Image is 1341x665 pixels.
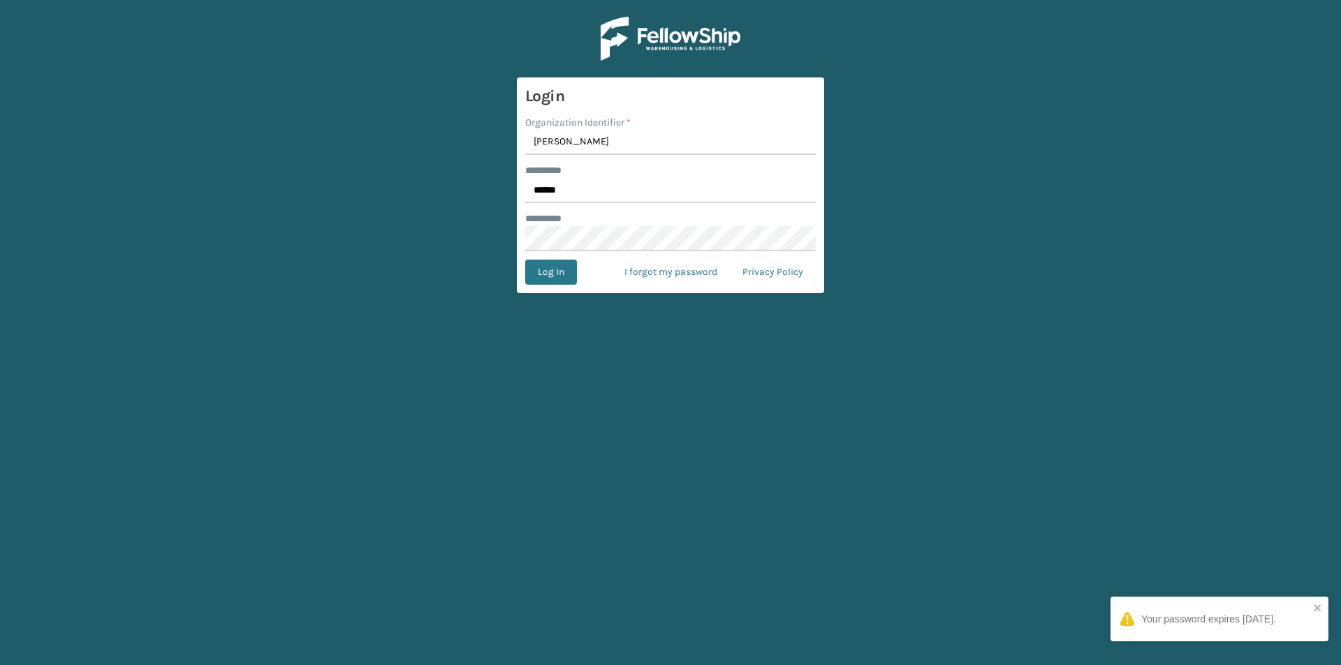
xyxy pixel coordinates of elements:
[525,115,631,130] label: Organization Identifier
[1141,612,1276,627] div: Your password expires [DATE].
[525,86,816,107] h3: Login
[525,260,577,285] button: Log In
[612,260,730,285] a: I forgot my password
[601,17,740,61] img: Logo
[730,260,816,285] a: Privacy Policy
[1313,602,1323,615] button: close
